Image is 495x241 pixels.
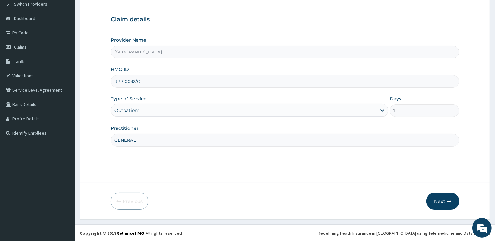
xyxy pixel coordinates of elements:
[111,75,459,88] input: Enter HMO ID
[114,107,139,113] div: Outpatient
[111,96,147,102] label: Type of Service
[14,44,27,50] span: Claims
[12,33,26,49] img: d_794563401_company_1708531726252_794563401
[80,230,146,236] strong: Copyright © 2017 .
[3,167,124,189] textarea: Type your message and hit 'Enter'
[426,193,459,210] button: Next
[107,3,123,19] div: Minimize live chat window
[390,96,401,102] label: Days
[111,134,459,146] input: Enter Name
[111,16,459,23] h3: Claim details
[111,125,138,131] label: Practitioner
[34,37,109,45] div: Chat with us now
[111,66,129,73] label: HMO ID
[116,230,144,236] a: RelianceHMO
[14,1,47,7] span: Switch Providers
[14,15,35,21] span: Dashboard
[111,193,148,210] button: Previous
[318,230,490,236] div: Redefining Heath Insurance in [GEOGRAPHIC_DATA] using Telemedicine and Data Science!
[111,37,146,43] label: Provider Name
[38,76,90,142] span: We're online!
[14,58,26,64] span: Tariffs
